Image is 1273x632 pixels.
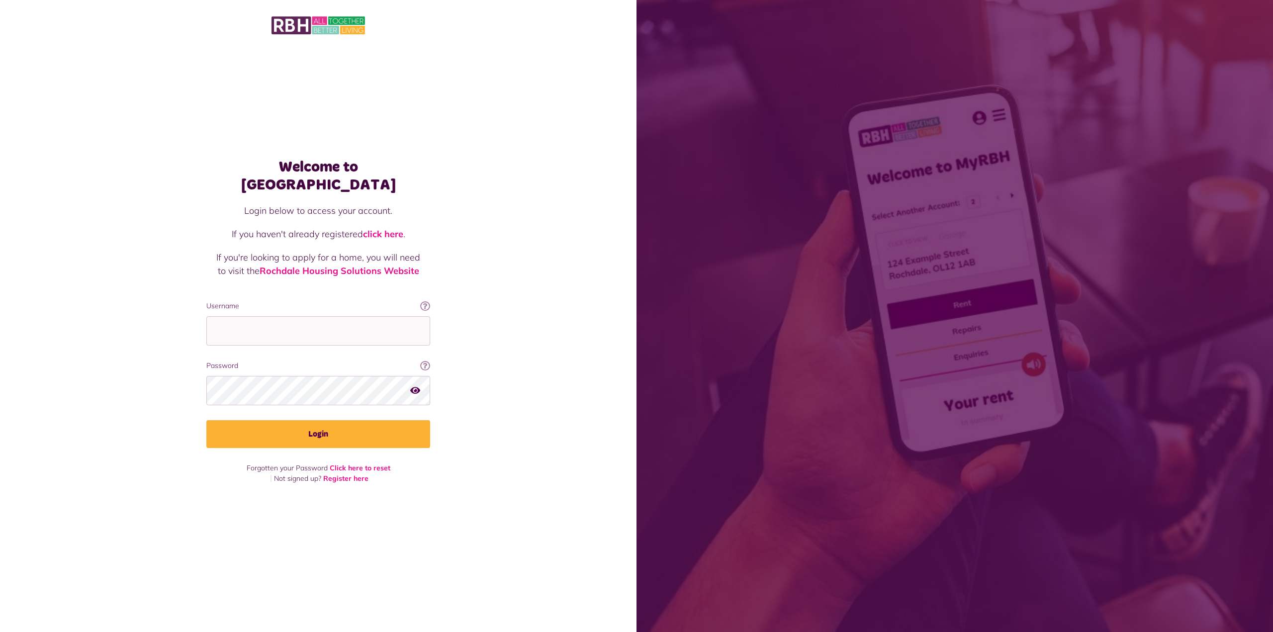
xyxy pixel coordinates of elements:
[216,204,420,217] p: Login below to access your account.
[216,251,420,277] p: If you're looking to apply for a home, you will need to visit the
[330,463,390,472] a: Click here to reset
[323,474,368,483] a: Register here
[260,265,419,276] a: Rochdale Housing Solutions Website
[206,158,430,194] h1: Welcome to [GEOGRAPHIC_DATA]
[216,227,420,241] p: If you haven't already registered .
[363,228,403,240] a: click here
[206,301,430,311] label: Username
[274,474,321,483] span: Not signed up?
[206,361,430,371] label: Password
[247,463,328,472] span: Forgotten your Password
[206,420,430,448] button: Login
[272,15,365,36] img: MyRBH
